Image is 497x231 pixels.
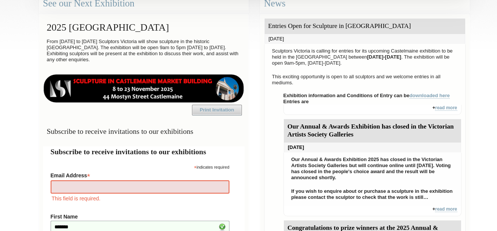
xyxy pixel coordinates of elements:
[265,19,465,34] div: Entries Open for Sculpture in [GEOGRAPHIC_DATA]
[283,93,450,99] strong: Exhibition information and Conditions of Entry can be
[284,143,461,152] div: [DATE]
[283,206,461,216] div: +
[288,155,457,183] p: Our Annual & Awards Exhibition 2025 has closed in the Victorian Artists Society Galleries but wil...
[43,18,245,37] h2: 2025 [GEOGRAPHIC_DATA]
[268,46,461,68] p: Sculptors Victoria is calling for entries for its upcoming Castelmaine exhibition to be held in t...
[51,146,237,157] h2: Subscribe to receive invitations to our exhibitions
[283,105,461,115] div: +
[265,34,465,44] div: [DATE]
[51,163,229,170] div: indicates required
[43,37,245,65] p: From [DATE] to [DATE] Sculptors Victoria will show sculpture in the historic [GEOGRAPHIC_DATA]. T...
[284,119,461,143] div: Our Annual & Awards Exhibition has closed in the Victorian Artists Society Galleries
[192,105,242,115] a: Print Invitation
[268,72,461,88] p: This exciting opportunity is open to all sculptors and we welcome entries in all mediums.
[367,54,401,60] strong: [DATE]-[DATE]
[409,93,450,99] a: downloaded here
[51,170,229,179] label: Email Address
[43,74,245,102] img: castlemaine-ldrbd25v2.png
[435,206,457,212] a: read more
[288,186,457,202] p: If you wish to enquire about or purchase a sculpture in the exhibition please contact the sculpto...
[435,105,457,111] a: read more
[51,214,229,220] label: First Name
[51,194,229,203] div: This field is required.
[43,124,245,139] h3: Subscribe to receive invitations to our exhibitions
